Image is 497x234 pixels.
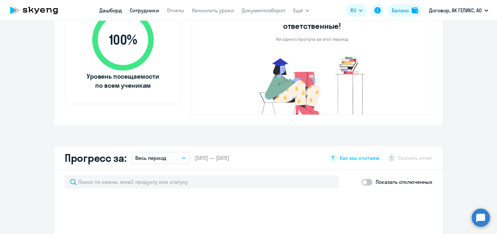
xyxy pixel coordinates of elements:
a: Сотрудники [130,7,159,14]
span: Уровень посещаемости по всем ученикам [86,72,160,90]
button: Весь период [131,152,190,164]
span: Ещё [293,6,303,14]
a: Начислить уроки [192,7,234,14]
div: Баланс [392,6,409,14]
img: balance [412,7,418,14]
span: [DATE] — [DATE] [195,154,229,162]
button: Балансbalance [388,4,422,17]
button: Ещё [293,4,309,17]
span: 100 % [86,32,160,48]
span: RU [350,6,356,14]
input: Поиск по имени, email, продукту или статусу [65,175,338,188]
a: Дашборд [99,7,122,14]
h2: Прогресс за: [65,151,126,164]
span: Как мы считаем [340,154,380,162]
a: Отчеты [167,7,184,14]
p: Показать отключенных [376,178,432,186]
p: Договор, АК ГЕЛИКС, АО [429,6,482,14]
button: Договор, АК ГЕЛИКС, АО [426,3,491,18]
img: no-truants [247,55,377,115]
p: Ни одного прогула за этот период [276,36,348,42]
button: RU [346,4,367,17]
p: Весь период [135,154,166,162]
a: Документооборот [242,7,285,14]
